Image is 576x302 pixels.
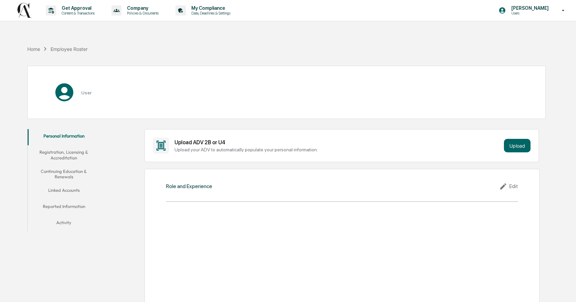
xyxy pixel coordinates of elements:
[28,200,100,216] button: Reported Information
[186,11,234,16] p: Data, Deadlines & Settings
[27,46,40,52] div: Home
[28,164,100,184] button: Continuing Education & Renewals
[506,11,552,16] p: Users
[28,129,100,145] button: Personal Information
[16,3,32,18] img: logo
[28,183,100,200] button: Linked Accounts
[166,183,212,189] div: Role and Experience
[186,5,234,11] p: My Compliance
[28,129,100,232] div: secondary tabs example
[499,182,518,190] div: Edit
[504,139,531,152] button: Upload
[174,139,502,146] div: Upload ADV 2B or U4
[28,145,100,164] button: Registration, Licensing & Accreditation
[81,90,92,95] h3: User
[122,5,162,11] p: Company
[506,5,552,11] p: [PERSON_NAME]
[28,216,100,232] button: Activity
[174,147,502,152] div: Upload your ADV to automatically populate your personal information.
[122,11,162,16] p: Policies & Documents
[51,46,88,52] div: Employee Roster
[56,11,98,16] p: Content & Transactions
[56,5,98,11] p: Get Approval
